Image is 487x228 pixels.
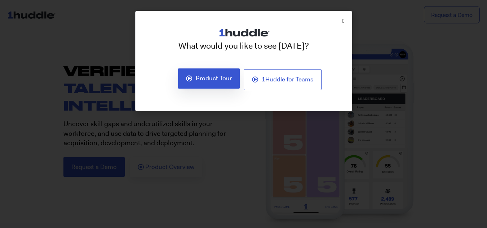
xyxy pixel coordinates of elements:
[196,75,232,82] span: Product Tour
[178,68,240,89] a: Product Tour
[139,40,348,52] p: What would you like to see [DATE]?
[215,22,273,44] img: cropped-1Huddle_TrademarkedLogo_RGB_Black.png
[262,76,313,83] span: 1Huddle for Teams
[342,18,344,24] a: Close
[244,69,322,90] a: 1Huddle for Teams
